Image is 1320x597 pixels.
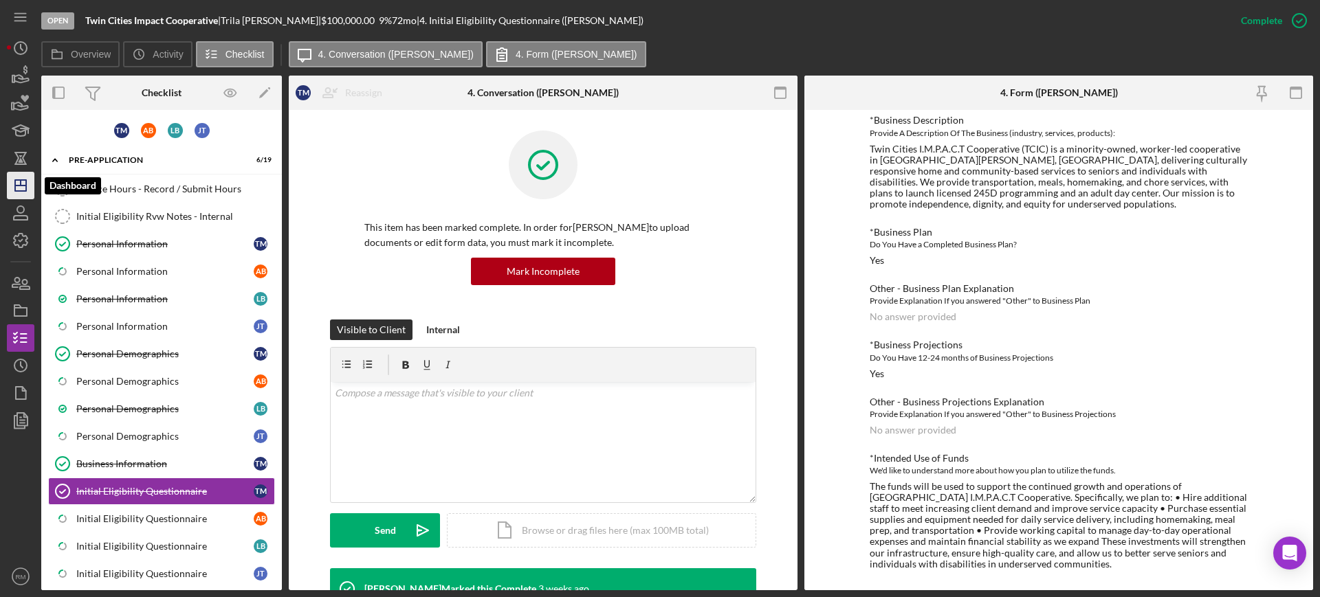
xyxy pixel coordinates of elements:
a: Business InformationTM [48,450,275,477]
div: A B [141,123,156,138]
div: J T [195,123,210,138]
div: Pre-Application [69,156,237,164]
div: *Business Plan [870,227,1248,238]
a: Initial Eligibility QuestionnaireLB [48,532,275,560]
div: Personal Information [76,321,254,332]
div: Personal Information [76,293,254,304]
div: L B [254,292,267,306]
div: $100,000.00 [321,15,379,26]
button: Activity [123,41,192,67]
div: J T [254,319,267,333]
button: 4. Form ([PERSON_NAME]) [486,41,646,67]
div: Other - Business Projections Explanation [870,396,1248,407]
label: Checklist [225,49,265,60]
div: Service Hours - Record / Submit Hours [76,183,274,194]
div: T M [254,237,267,251]
a: Initial Eligibility Rvw Notes - Internal [48,203,275,230]
div: Other - Business Plan Explanation [870,283,1248,294]
div: [PERSON_NAME] Marked this Complete [364,583,536,594]
div: L B [254,539,267,553]
div: Trila [PERSON_NAME] | [221,15,321,26]
div: Twin Cities I.M.P.A.C.T Cooperative (TCIC) is a minority-owned, worker-led cooperative in [GEOGRA... [870,144,1248,210]
div: J T [254,429,267,443]
button: TMReassign [289,79,396,106]
a: Initial Eligibility QuestionnaireTM [48,477,275,505]
button: Visible to Client [330,319,412,340]
div: T M [254,347,267,361]
div: Initial Eligibility Questionnaire [76,486,254,497]
button: Overview [41,41,120,67]
div: Yes [870,368,884,379]
div: Personal Demographics [76,403,254,414]
a: Personal DemographicsAB [48,368,275,395]
p: This item has been marked complete. In order for [PERSON_NAME] to upload documents or edit form d... [364,220,722,251]
a: Personal InformationJT [48,313,275,340]
div: | 4. Initial Eligibility Questionnaire ([PERSON_NAME]) [417,15,643,26]
div: Initial Eligibility Questionnaire [76,568,254,579]
div: Do You Have a Completed Business Plan? [870,238,1248,251]
div: 6 / 19 [247,156,272,164]
div: Yes [870,255,884,266]
a: Personal DemographicsTM [48,340,275,368]
div: 4. Conversation ([PERSON_NAME]) [467,87,619,98]
div: No answer provided [870,425,956,436]
div: Personal Demographics [76,431,254,442]
div: Internal [426,319,460,340]
div: | [85,15,221,26]
b: Twin Cities Impact Cooperative [85,14,218,26]
a: Personal InformationTM [48,230,275,258]
div: We'd like to understand more about how you plan to utilize the funds. [870,464,1248,477]
a: Initial Eligibility QuestionnaireJT [48,560,275,587]
div: A B [254,374,267,388]
div: Reassign [345,79,382,106]
div: Personal Demographics [76,376,254,387]
a: Personal InformationLB [48,285,275,313]
div: *Business Description [870,115,1248,126]
div: T M [254,457,267,471]
button: Complete [1227,7,1313,34]
div: L B [168,123,183,138]
div: Provide Explanation If you answered "Other" to Business Projections [870,407,1248,421]
div: Initial Eligibility Questionnaire [76,513,254,524]
div: Personal Information [76,238,254,249]
label: 4. Conversation ([PERSON_NAME]) [318,49,474,60]
button: Mark Incomplete [471,258,615,285]
div: Personal Information [76,266,254,277]
div: Initial Eligibility Rvw Notes - Internal [76,211,274,222]
time: 2025-08-08 19:11 [538,583,589,594]
div: *Business Projections [870,339,1248,350]
div: The funds will be used to support the continued growth and operations of [GEOGRAPHIC_DATA] I.M.P.... [870,481,1248,570]
div: Visible to Client [337,319,406,340]
a: Personal DemographicsJT [48,423,275,450]
button: Internal [419,319,467,340]
div: Complete [1241,7,1282,34]
div: 4. Form ([PERSON_NAME]) [1000,87,1118,98]
label: Activity [153,49,183,60]
div: Provide A Description Of The Business (industry, services, products): [870,126,1248,140]
div: No answer provided [870,311,956,322]
label: Overview [71,49,111,60]
div: T M [254,484,267,498]
text: RM [16,573,26,581]
a: Service Hours - Record / Submit Hours [48,175,275,203]
div: *Intended Use of Funds [870,453,1248,464]
div: Open Intercom Messenger [1273,537,1306,570]
div: Business Information [76,458,254,469]
div: A B [254,512,267,526]
div: Do You Have 12-24 months of Business Projections [870,351,1248,365]
div: Send [375,513,396,548]
div: A B [254,264,267,278]
div: Personal Demographics [76,348,254,359]
div: 9 % [379,15,392,26]
div: 72 mo [392,15,417,26]
a: Personal InformationAB [48,258,275,285]
div: T M [114,123,129,138]
div: Checklist [142,87,181,98]
button: Send [330,513,440,548]
div: Initial Eligibility Questionnaire [76,541,254,552]
div: L B [254,402,267,416]
button: RM [7,563,34,590]
label: 4. Form ([PERSON_NAME]) [516,49,637,60]
div: Mark Incomplete [507,258,580,285]
a: Initial Eligibility QuestionnaireAB [48,505,275,532]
